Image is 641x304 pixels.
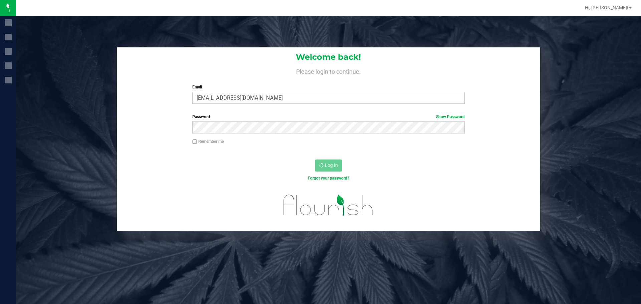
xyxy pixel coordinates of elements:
[117,67,540,75] h4: Please login to continue.
[325,163,338,168] span: Log In
[192,139,197,144] input: Remember me
[192,114,210,119] span: Password
[308,176,349,181] a: Forgot your password?
[275,188,381,222] img: flourish_logo.svg
[192,84,464,90] label: Email
[436,114,465,119] a: Show Password
[117,53,540,61] h1: Welcome back!
[192,138,224,144] label: Remember me
[315,160,342,172] button: Log In
[585,5,628,10] span: Hi, [PERSON_NAME]!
